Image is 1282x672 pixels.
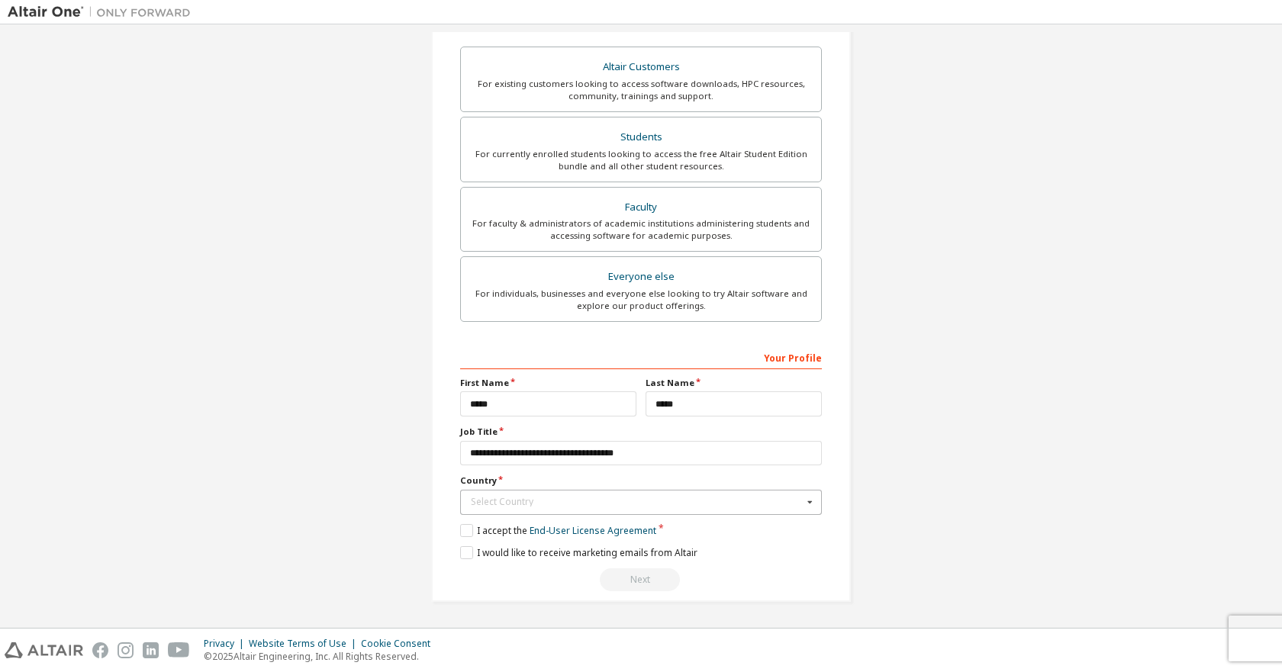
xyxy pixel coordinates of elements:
[204,638,249,650] div: Privacy
[530,524,656,537] a: End-User License Agreement
[470,217,812,242] div: For faculty & administrators of academic institutions administering students and accessing softwa...
[249,638,361,650] div: Website Terms of Use
[361,638,440,650] div: Cookie Consent
[470,197,812,218] div: Faculty
[460,568,822,591] div: Read and acccept EULA to continue
[8,5,198,20] img: Altair One
[460,377,636,389] label: First Name
[460,546,697,559] label: I would like to receive marketing emails from Altair
[460,345,822,369] div: Your Profile
[118,642,134,658] img: instagram.svg
[460,474,822,487] label: Country
[646,377,822,389] label: Last Name
[168,642,190,658] img: youtube.svg
[470,266,812,288] div: Everyone else
[470,288,812,312] div: For individuals, businesses and everyone else looking to try Altair software and explore our prod...
[204,650,440,663] p: © 2025 Altair Engineering, Inc. All Rights Reserved.
[143,642,159,658] img: linkedin.svg
[470,78,812,102] div: For existing customers looking to access software downloads, HPC resources, community, trainings ...
[92,642,108,658] img: facebook.svg
[5,642,83,658] img: altair_logo.svg
[470,127,812,148] div: Students
[460,426,822,438] label: Job Title
[471,497,803,506] div: Select Country
[470,56,812,78] div: Altair Customers
[460,524,656,537] label: I accept the
[470,148,812,172] div: For currently enrolled students looking to access the free Altair Student Edition bundle and all ...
